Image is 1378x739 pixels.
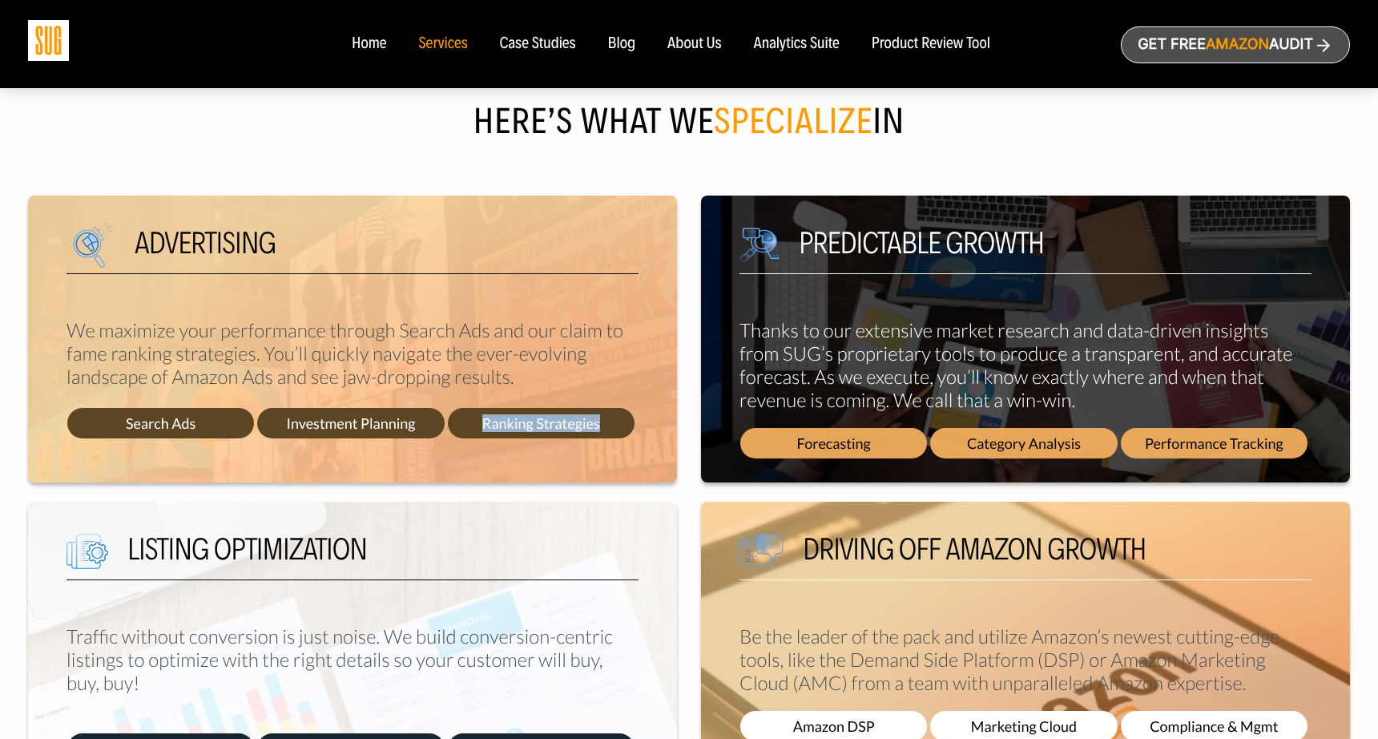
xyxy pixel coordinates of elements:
h5: Predictable growth [739,228,1312,274]
a: Analytics Suite [754,35,840,53]
span: Ranking Strategies [448,408,635,438]
a: About Us [667,35,722,53]
img: Sug [28,20,69,61]
span: Category Analysis [930,428,1117,458]
span: specialize [714,100,872,143]
a: Services [418,35,467,53]
span: Search Ads [67,408,254,438]
span: Forecasting [740,428,927,458]
h2: Here’s what We in [28,106,1350,157]
p: We maximize your performance through Search Ads and our claim to fame ranking strategies. You’ll ... [66,319,639,389]
p: Be the leader of the pack and utilize Amazon’s newest cutting-edge tools, like the Demand Side Pl... [739,625,1312,695]
span: Performance Tracking [1121,428,1307,458]
p: Thanks to our extensive market research and data-driven insights from SUG’s proprietary tools to ... [739,319,1312,412]
img: We are Smart [739,228,780,263]
p: Traffic without conversion is just noise. We build conversion-centric listings to optimize with t... [66,625,639,695]
h5: Listing Optimization [66,534,639,580]
span: Amazon [1206,36,1269,53]
a: Product Review Tool [872,35,990,53]
h5: Driving off Amazon growth [739,534,1312,580]
a: Home [352,35,386,53]
h5: Advertising [66,228,639,274]
img: We are Smart [739,534,784,567]
a: Case Studies [500,35,576,53]
a: Get freeAmazonAudit [1121,26,1350,63]
a: Blog [608,35,636,53]
img: We are Smart [66,534,108,569]
img: We are Smart [66,215,135,285]
span: Investment Planning [257,408,444,438]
